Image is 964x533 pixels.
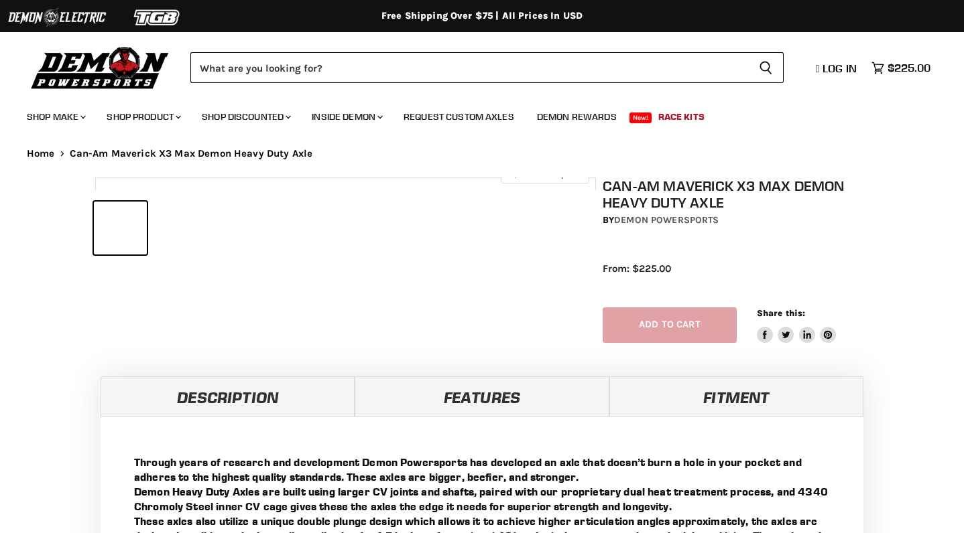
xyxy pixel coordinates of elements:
[394,103,524,131] a: Request Custom Axles
[7,5,107,30] img: Demon Electric Logo 2
[748,52,784,83] button: Search
[507,169,582,179] span: Click to expand
[208,202,261,254] button: IMAGE thumbnail
[609,376,863,416] a: Fitment
[192,103,299,131] a: Shop Discounted
[603,177,876,211] h1: Can-Am Maverick X3 Max Demon Heavy Duty Axle
[190,52,748,83] input: Search
[629,112,652,123] span: New!
[190,52,784,83] form: Product
[302,103,391,131] a: Inside Demon
[94,202,147,254] button: IMAGE thumbnail
[151,202,204,254] button: IMAGE thumbnail
[823,62,857,75] span: Log in
[355,376,609,416] a: Features
[810,62,865,74] a: Log in
[527,103,627,131] a: Demon Rewards
[101,376,355,416] a: Description
[379,202,432,254] button: IMAGE thumbnail
[70,148,313,159] span: Can-Am Maverick X3 Max Demon Heavy Duty Axle
[107,5,208,30] img: TGB Logo 2
[757,308,805,318] span: Share this:
[603,262,671,275] span: From: $225.00
[865,58,937,78] a: $225.00
[27,148,55,159] a: Home
[614,214,719,226] a: Demon Powersports
[322,202,375,254] button: IMAGE thumbnail
[648,103,715,131] a: Race Kits
[265,202,318,254] button: IMAGE thumbnail
[888,62,930,74] span: $225.00
[757,307,837,343] aside: Share this:
[97,103,189,131] a: Shop Product
[27,44,174,91] img: Demon Powersports
[17,103,94,131] a: Shop Make
[17,98,927,131] ul: Main menu
[603,213,876,228] div: by
[436,202,489,254] button: IMAGE thumbnail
